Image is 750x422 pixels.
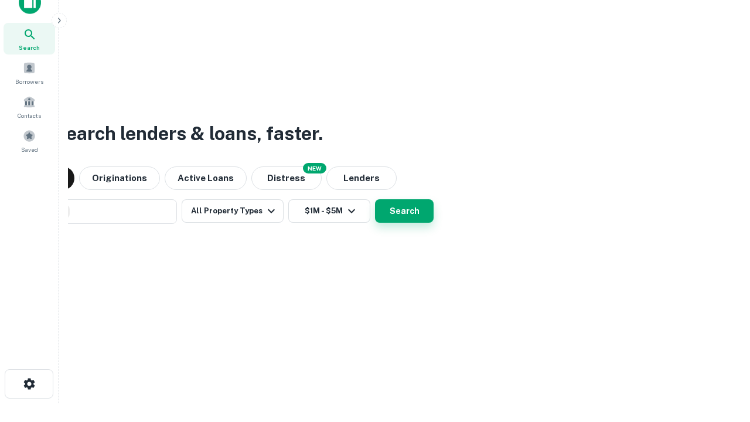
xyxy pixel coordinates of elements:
button: All Property Types [182,199,284,223]
a: Saved [4,125,55,156]
span: Search [19,43,40,52]
h3: Search lenders & loans, faster. [53,120,323,148]
span: Contacts [18,111,41,120]
a: Borrowers [4,57,55,89]
button: Search distressed loans with lien and other non-mortgage details. [251,166,322,190]
span: Saved [21,145,38,154]
button: Active Loans [165,166,247,190]
button: Originations [79,166,160,190]
a: Search [4,23,55,55]
button: $1M - $5M [288,199,370,223]
a: Contacts [4,91,55,122]
button: Search [375,199,434,223]
iframe: Chat Widget [691,328,750,384]
button: Lenders [326,166,397,190]
span: Borrowers [15,77,43,86]
div: NEW [303,163,326,173]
